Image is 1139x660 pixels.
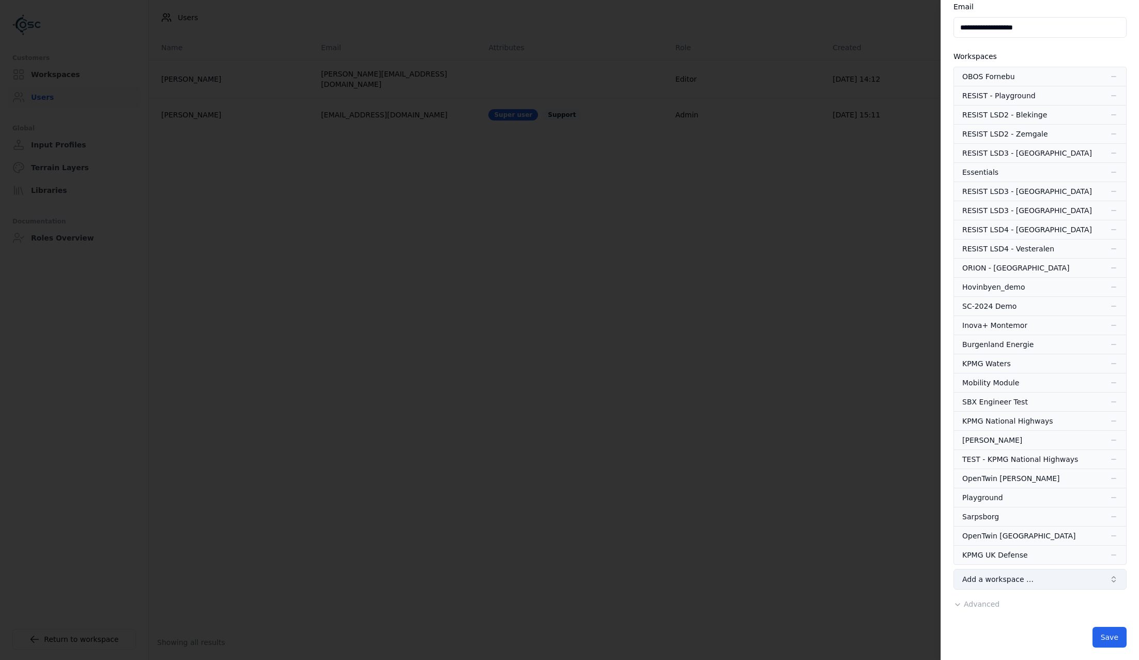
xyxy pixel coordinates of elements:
[962,473,1060,484] div: OpenTwin [PERSON_NAME]
[962,167,998,177] div: Essentials
[962,186,1092,197] div: RESIST LSD3 - [GEOGRAPHIC_DATA]
[962,531,1075,541] div: OpenTwin [GEOGRAPHIC_DATA]
[962,263,1069,273] div: ORION - [GEOGRAPHIC_DATA]
[964,600,999,608] span: Advanced
[962,110,1047,120] div: RESIST LSD2 - Blekinge
[962,148,1092,158] div: RESIST LSD3 - [GEOGRAPHIC_DATA]
[962,320,1027,331] div: Inova+ Montemor
[962,416,1053,426] div: KPMG National Highways
[962,550,1028,560] div: KPMG UK Defense
[962,301,1017,311] div: SC-2024 Demo
[962,71,1015,82] div: OBOS Fornebu
[962,492,1003,503] div: Playground
[962,435,1022,445] div: [PERSON_NAME]
[962,574,1034,584] span: Add a workspace …
[962,244,1054,254] div: RESIST LSD4 - Vesteralen
[962,339,1034,350] div: Burgenland Energie
[962,378,1019,388] div: Mobility Module
[962,454,1078,464] div: TEST - KPMG National Highways
[953,3,974,11] label: Email
[962,129,1048,139] div: RESIST LSD2 - Zemgale
[1092,627,1127,648] button: Save
[953,52,997,61] label: Workspaces
[962,512,999,522] div: Sarpsborg
[962,358,1011,369] div: KPMG Waters
[962,397,1028,407] div: SBX Engineer Test
[962,282,1025,292] div: Hovinbyen_demo
[962,224,1092,235] div: RESIST LSD4 - [GEOGRAPHIC_DATA]
[962,91,1036,101] div: RESIST - Playground
[962,205,1092,216] div: RESIST LSD3 - [GEOGRAPHIC_DATA]
[953,599,999,609] button: Advanced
